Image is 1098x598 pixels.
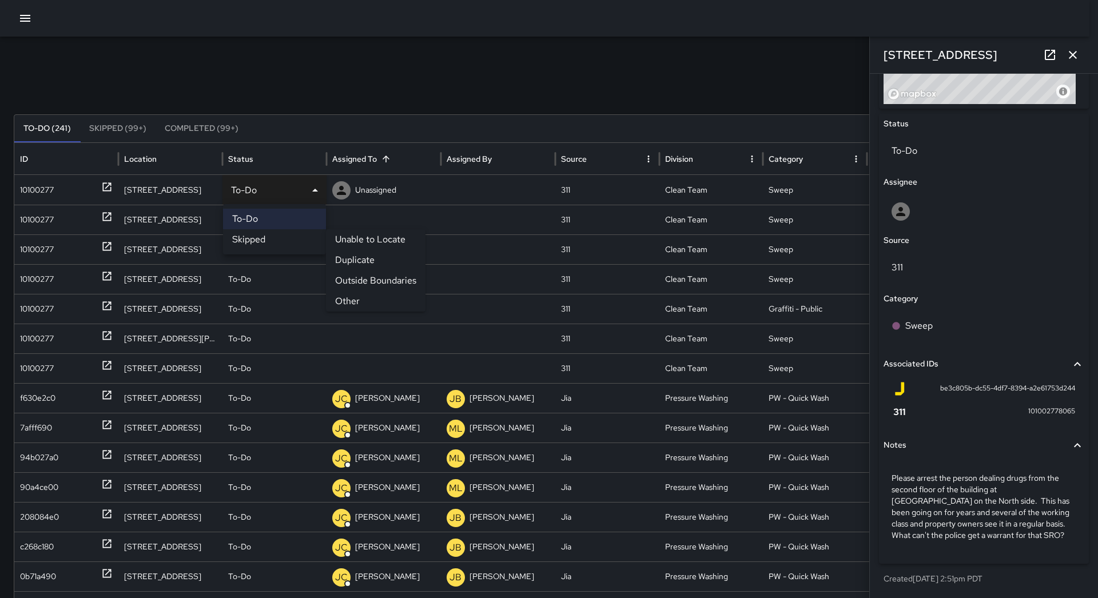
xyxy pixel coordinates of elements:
li: Duplicate [326,250,425,270]
li: Outside Boundaries [326,270,425,291]
li: Unable to Locate [326,229,425,250]
li: Skipped [223,229,326,250]
li: To-Do [223,209,326,229]
li: Other [326,291,425,312]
